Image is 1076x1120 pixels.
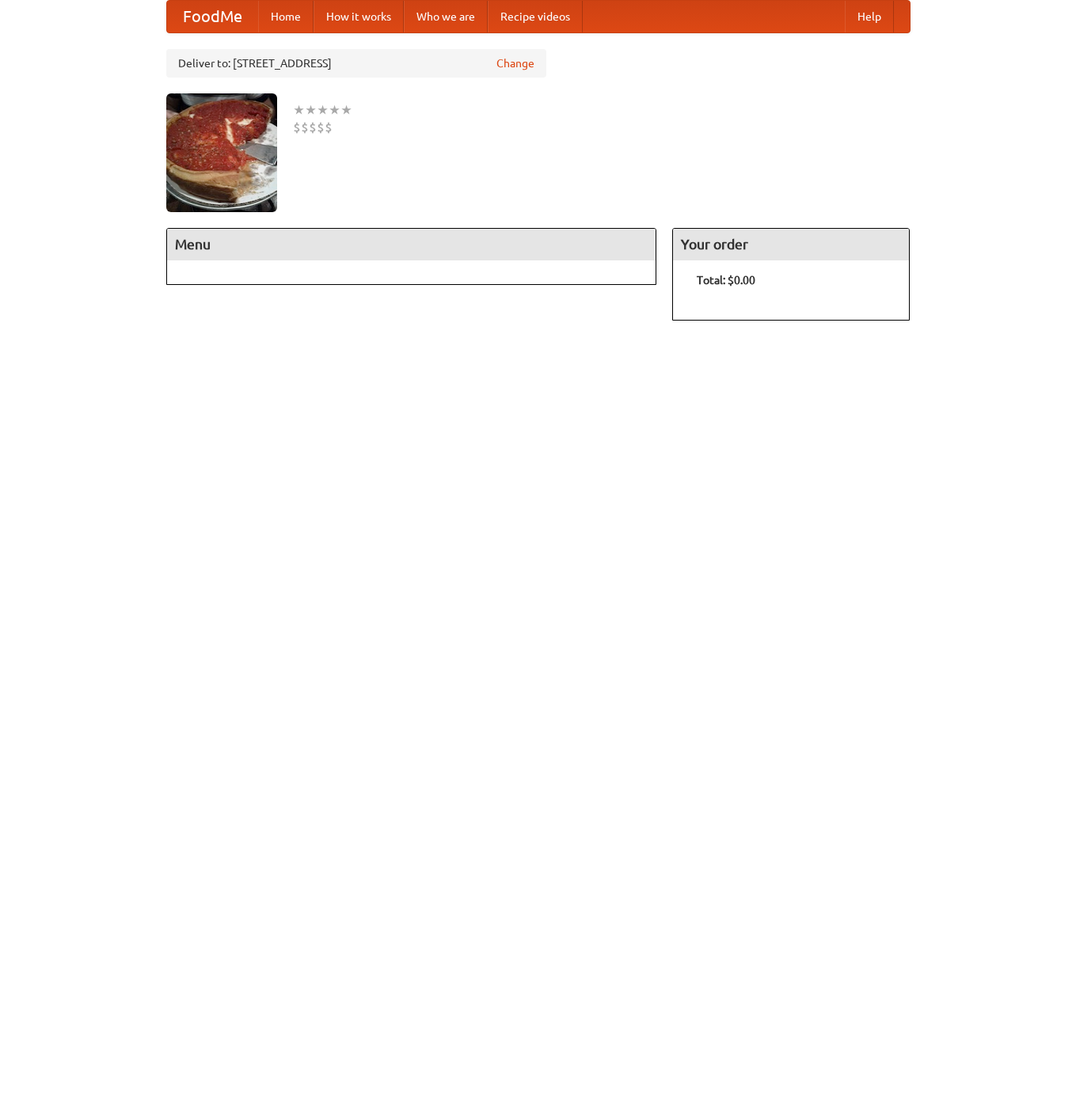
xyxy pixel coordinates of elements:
a: Home [258,1,314,32]
li: $ [309,119,317,136]
a: How it works [314,1,404,32]
li: $ [317,119,325,136]
h4: Menu [167,229,656,260]
li: ★ [305,101,317,119]
img: angular.jpg [166,93,277,212]
li: ★ [329,101,340,119]
a: Change [496,55,534,71]
div: Deliver to: [STREET_ADDRESS] [166,49,546,78]
li: $ [293,119,301,136]
b: Total: $0.00 [697,274,755,287]
a: Who we are [404,1,488,32]
a: Help [845,1,894,32]
li: $ [301,119,309,136]
li: ★ [340,101,352,119]
a: Recipe videos [488,1,583,32]
h4: Your order [673,229,909,260]
li: ★ [317,101,329,119]
li: $ [325,119,333,136]
li: ★ [293,101,305,119]
a: FoodMe [167,1,258,32]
